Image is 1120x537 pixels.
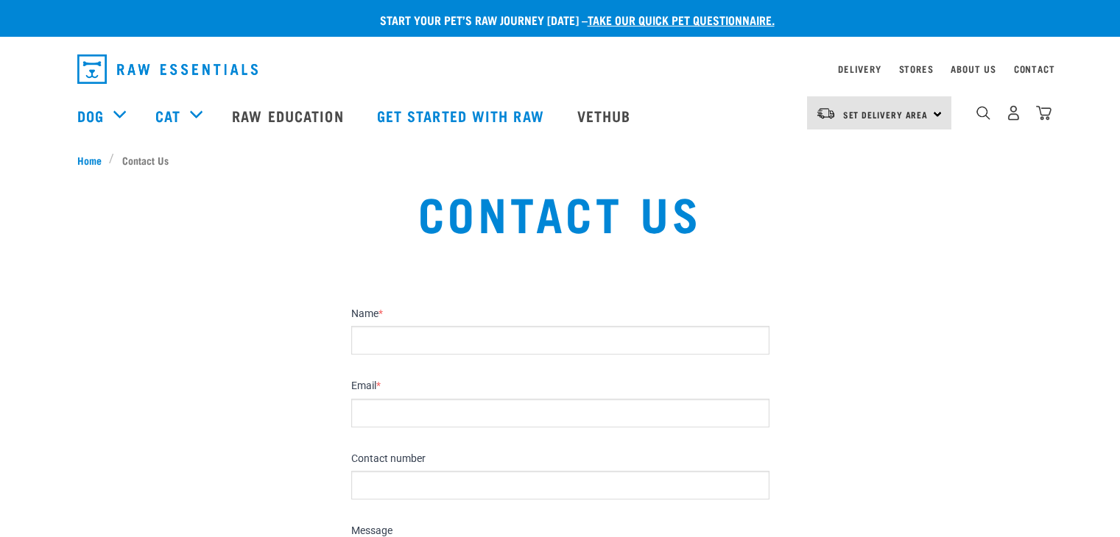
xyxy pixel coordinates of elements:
[816,107,836,120] img: van-moving.png
[838,66,881,71] a: Delivery
[214,185,907,238] h1: Contact Us
[351,452,769,466] label: Contact number
[1006,105,1021,121] img: user.png
[351,380,769,393] label: Email
[843,112,929,117] span: Set Delivery Area
[1014,66,1055,71] a: Contact
[155,104,180,127] a: Cat
[77,152,1043,168] nav: breadcrumbs
[77,104,104,127] a: Dog
[351,307,769,321] label: Name
[976,106,990,120] img: home-icon-1@2x.png
[77,152,102,168] span: Home
[217,86,362,145] a: Raw Education
[899,66,934,71] a: Stores
[588,16,775,23] a: take our quick pet questionnaire.
[1036,105,1052,121] img: home-icon@2x.png
[951,66,996,71] a: About Us
[77,54,258,84] img: Raw Essentials Logo
[66,49,1055,90] nav: dropdown navigation
[362,86,563,145] a: Get started with Raw
[77,152,110,168] a: Home
[563,86,649,145] a: Vethub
